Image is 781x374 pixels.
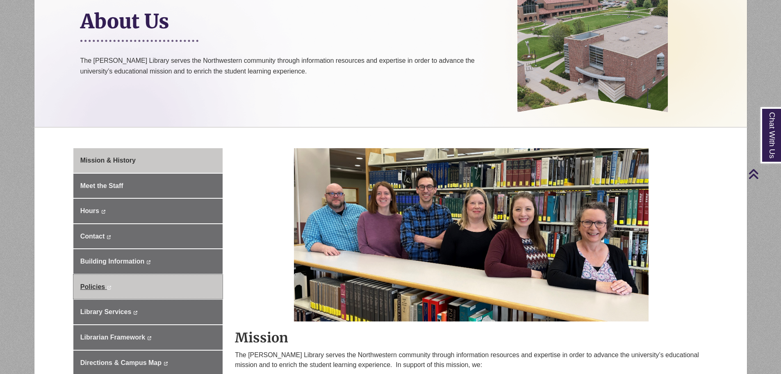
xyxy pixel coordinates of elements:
span: Hours [80,207,99,214]
a: Librarian Framework [73,325,223,350]
span: Mission & History [80,157,136,164]
i: This link opens in a new window [163,362,168,365]
a: Meet the Staff [73,174,223,198]
a: Hours [73,199,223,223]
img: Berntsen Library Staff Directory [294,144,649,321]
a: Building Information [73,249,223,274]
span: Librarian Framework [80,334,145,341]
a: Policies [73,275,223,299]
i: This link opens in a new window [107,286,112,289]
strong: Mission [235,330,288,346]
span: Meet the Staff [80,182,123,189]
span: Building Information [80,258,144,265]
i: This link opens in a new window [107,235,111,239]
a: Back to Top [748,168,779,179]
a: Library Services [73,300,223,324]
i: This link opens in a new window [146,260,151,264]
i: This link opens in a new window [147,336,151,340]
p: The [PERSON_NAME] Library serves the Northwestern community through information resources and exp... [80,55,505,97]
span: Contact [80,233,105,240]
span: Directions & Campus Map [80,359,162,366]
i: This link opens in a new window [133,311,138,314]
a: Mission & History [73,148,223,173]
span: Library Services [80,308,132,315]
a: Contact [73,224,223,249]
i: This link opens in a new window [101,210,105,213]
p: The [PERSON_NAME] Library serves the Northwestern community through information resources and exp... [235,350,708,370]
span: Policies [80,283,105,290]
